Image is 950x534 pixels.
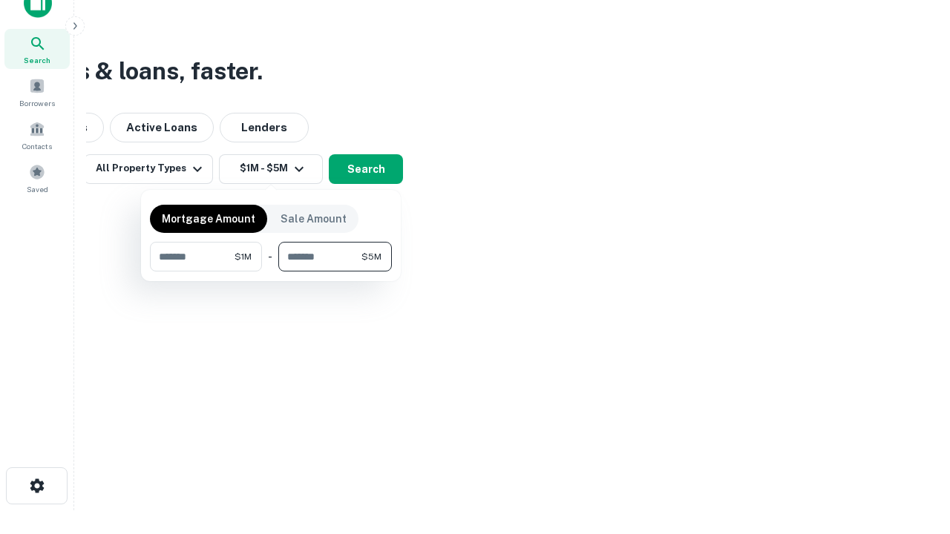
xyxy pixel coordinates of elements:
[268,242,272,271] div: -
[876,415,950,487] iframe: Chat Widget
[235,250,252,263] span: $1M
[361,250,381,263] span: $5M
[281,211,347,227] p: Sale Amount
[162,211,255,227] p: Mortgage Amount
